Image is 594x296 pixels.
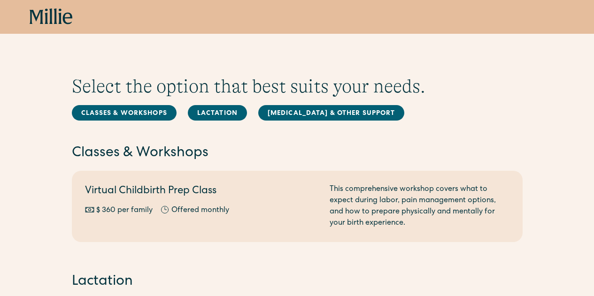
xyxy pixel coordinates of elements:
a: Virtual Childbirth Prep Class$ 360 per familyOffered monthlyThis comprehensive workshop covers wh... [72,171,523,242]
h2: Classes & Workshops [72,144,523,163]
div: This comprehensive workshop covers what to expect during labor, pain management options, and how ... [330,184,509,229]
div: $ 360 per family [96,205,153,216]
div: Offered monthly [171,205,229,216]
a: Lactation [188,105,247,121]
h2: Virtual Childbirth Prep Class [85,184,318,199]
a: [MEDICAL_DATA] & Other Support [258,105,405,121]
h2: Lactation [72,272,523,292]
a: Classes & Workshops [72,105,177,121]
